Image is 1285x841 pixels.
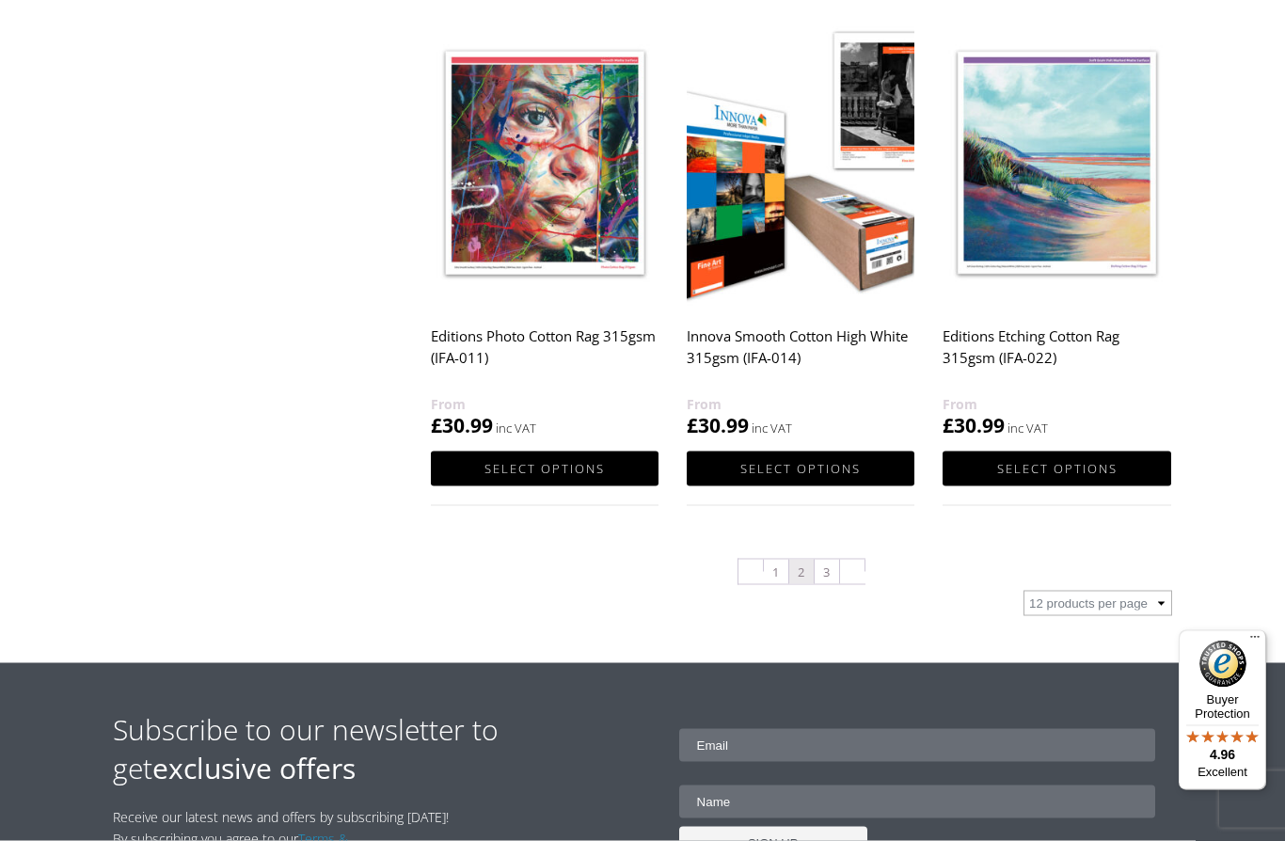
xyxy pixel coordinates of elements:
[687,452,914,486] a: Select options for “Innova Smooth Cotton High White 315gsm (IFA-014)”
[687,412,698,438] span: £
[1179,692,1266,721] p: Buyer Protection
[815,560,839,584] a: Page 3
[943,412,1005,438] bdi: 30.99
[687,21,914,439] a: Innova Smooth Cotton High White 315gsm (IFA-014) £30.99
[431,318,658,393] h2: Editions Photo Cotton Rag 315gsm (IFA-011)
[1179,630,1266,790] button: Trusted Shops TrustmarkBuyer Protection4.96Excellent
[431,21,658,306] img: Editions Photo Cotton Rag 315gsm (IFA-011)
[1179,765,1266,780] p: Excellent
[1199,641,1246,688] img: Trusted Shops Trustmark
[152,749,356,787] strong: exclusive offers
[113,710,642,787] h2: Subscribe to our newsletter to get
[687,21,914,306] img: Innova Smooth Cotton High White 315gsm (IFA-014)
[687,318,914,393] h2: Innova Smooth Cotton High White 315gsm (IFA-014)
[764,560,788,584] a: Page 1
[431,452,658,486] a: Select options for “Editions Photo Cotton Rag 315gsm (IFA-011)”
[1244,630,1266,653] button: Menu
[943,452,1170,486] a: Select options for “Editions Etching Cotton Rag 315gsm (IFA-022)”
[1210,747,1235,762] span: 4.96
[431,412,442,438] span: £
[789,560,814,584] span: Page 2
[943,21,1170,306] img: Editions Etching Cotton Rag 315gsm (IFA-022)
[679,785,1156,818] input: Name
[943,412,954,438] span: £
[687,412,749,438] bdi: 30.99
[943,21,1170,439] a: Editions Etching Cotton Rag 315gsm (IFA-022) £30.99
[431,412,493,438] bdi: 30.99
[431,21,658,439] a: Editions Photo Cotton Rag 315gsm (IFA-011) £30.99
[431,558,1172,591] nav: Product Pagination
[679,729,1156,762] input: Email
[943,318,1170,393] h2: Editions Etching Cotton Rag 315gsm (IFA-022)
